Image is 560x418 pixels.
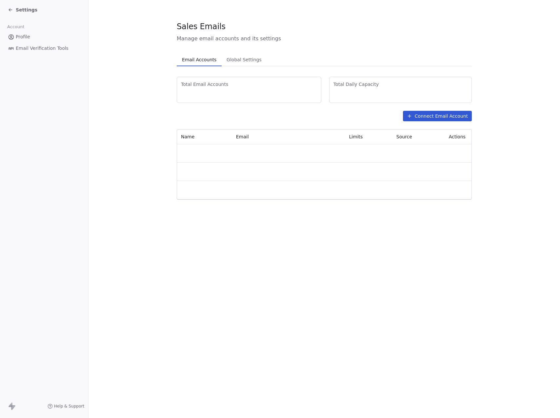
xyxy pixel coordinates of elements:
span: Manage email accounts and its settings [177,35,472,43]
span: Name [181,134,194,139]
a: Profile [5,31,83,42]
button: Connect Email Account [403,111,472,121]
span: Profile [16,33,30,40]
span: Limits [349,134,363,139]
span: Source [396,134,412,139]
span: Actions [449,134,466,139]
span: Email Accounts [179,55,219,64]
span: Email Verification Tools [16,45,69,52]
span: Global Settings [224,55,264,64]
a: Settings [8,7,37,13]
span: Total Daily Capacity [333,81,468,88]
span: Settings [16,7,37,13]
span: Account [4,22,27,32]
span: Sales Emails [177,22,226,31]
span: Help & Support [54,404,84,409]
span: Email [236,134,249,139]
a: Email Verification Tools [5,43,83,54]
a: Help & Support [48,404,84,409]
span: Total Email Accounts [181,81,317,88]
